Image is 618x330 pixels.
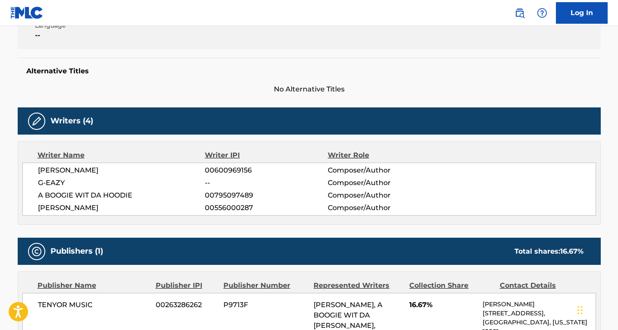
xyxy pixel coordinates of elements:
p: [STREET_ADDRESS], [483,309,595,318]
img: Publishers [31,246,42,257]
h5: Writers (4) [50,116,93,126]
span: 00263286262 [156,300,217,310]
span: 16.67 % [560,247,583,255]
img: search [514,8,525,18]
span: P9713F [223,300,307,310]
h5: Alternative Titles [26,67,592,75]
span: -- [205,178,327,188]
div: Publisher IPI [156,280,217,291]
div: Drag [577,297,583,323]
img: help [537,8,547,18]
span: Composer/Author [328,203,439,213]
img: Writers [31,116,42,126]
iframe: Chat Widget [575,289,618,330]
div: Contact Details [500,280,583,291]
span: [PERSON_NAME] [38,165,205,176]
div: Total shares: [514,246,583,257]
div: Collection Share [409,280,493,291]
a: Log In [556,2,608,24]
p: [PERSON_NAME] [483,300,595,309]
span: 00556000287 [205,203,327,213]
span: Composer/Author [328,190,439,201]
div: Writer Name [38,150,205,160]
div: Publisher Number [223,280,307,291]
span: A BOOGIE WIT DA HOODIE [38,190,205,201]
div: Writer Role [328,150,439,160]
a: Public Search [511,4,528,22]
span: G-EAZY [38,178,205,188]
img: MLC Logo [10,6,44,19]
span: 00795097489 [205,190,327,201]
div: Represented Writers [314,280,403,291]
span: 00600969156 [205,165,327,176]
div: Help [533,4,551,22]
span: Composer/Author [328,165,439,176]
span: -- [35,30,174,41]
span: TENYOR MUSIC [38,300,150,310]
div: Writer IPI [205,150,328,160]
span: Composer/Author [328,178,439,188]
span: [PERSON_NAME] [38,203,205,213]
span: No Alternative Titles [18,84,601,94]
h5: Publishers (1) [50,246,103,256]
span: 16.67% [409,300,476,310]
div: Publisher Name [38,280,149,291]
